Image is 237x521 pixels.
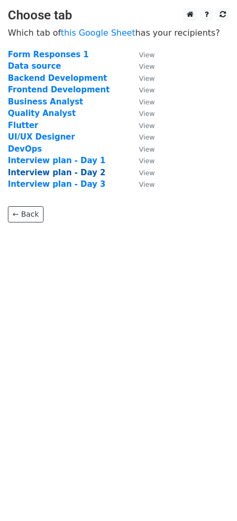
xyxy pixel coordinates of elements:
[8,73,107,83] a: Backend Development
[185,471,237,521] iframe: Chat Widget
[128,61,155,71] a: View
[8,156,105,165] a: Interview plan - Day 1
[128,144,155,154] a: View
[139,169,155,177] small: View
[8,179,105,189] a: Interview plan - Day 3
[128,50,155,59] a: View
[139,180,155,188] small: View
[128,156,155,165] a: View
[8,132,75,142] a: UI/UX Designer
[139,75,155,82] small: View
[139,86,155,94] small: View
[139,133,155,141] small: View
[128,121,155,130] a: View
[128,73,155,83] a: View
[8,109,76,118] a: Quality Analyst
[8,97,83,107] a: Business Analyst
[8,8,229,23] h3: Choose tab
[139,122,155,130] small: View
[8,168,105,177] a: Interview plan - Day 2
[128,168,155,177] a: View
[139,145,155,153] small: View
[128,109,155,118] a: View
[139,157,155,165] small: View
[8,61,61,71] a: Data source
[128,85,155,94] a: View
[139,110,155,118] small: View
[139,51,155,59] small: View
[128,97,155,107] a: View
[128,132,155,142] a: View
[8,144,42,154] a: DevOps
[8,121,38,130] a: Flutter
[128,179,155,189] a: View
[8,50,89,59] a: Form Responses 1
[8,85,110,94] a: Frontend Development
[8,27,229,38] p: Which tab of has your recipients?
[139,62,155,70] small: View
[139,98,155,106] small: View
[61,28,135,38] a: this Google Sheet
[8,206,44,222] a: ← Back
